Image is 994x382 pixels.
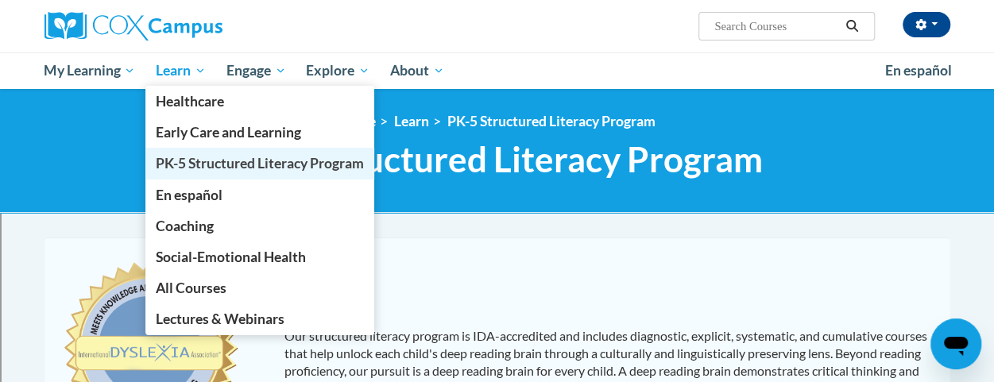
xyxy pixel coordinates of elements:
[6,280,988,295] div: Television/Radio
[156,61,206,80] span: Learn
[6,195,988,209] div: Print
[380,52,454,89] a: About
[6,266,988,280] div: Newspaper
[6,6,332,21] div: Home
[296,52,380,89] a: Explore
[6,80,988,95] div: Delete
[6,309,988,323] div: TODO: put dlg title
[390,61,444,80] span: About
[6,21,147,37] input: Search outlines
[885,62,952,79] span: En español
[394,113,429,129] a: Learn
[156,218,214,234] span: Coaching
[6,209,988,223] div: Add Outline Template
[44,12,331,41] a: Cox Campus
[231,138,763,180] span: PK-5 Structured Literacy Program
[156,187,222,203] span: En español
[145,303,374,334] a: Lectures & Webinars
[6,66,988,80] div: Move To ...
[145,52,216,89] a: Learn
[6,237,988,252] div: Journal
[156,93,224,110] span: Healthcare
[145,179,374,210] a: En español
[6,340,988,354] div: CANCEL
[156,311,284,327] span: Lectures & Webinars
[6,37,988,52] div: Sort A > Z
[6,166,988,180] div: Rename Outline
[145,148,374,179] a: PK-5 Structured Literacy Program
[145,272,374,303] a: All Courses
[145,86,374,117] a: Healthcare
[156,155,364,172] span: PK-5 Structured Literacy Program
[6,252,988,266] div: Magazine
[875,54,962,87] a: En español
[145,241,374,272] a: Social-Emotional Health
[6,295,988,309] div: Visual Art
[156,249,306,265] span: Social-Emotional Health
[6,223,988,237] div: Search for Source
[34,52,146,89] a: My Learning
[713,17,840,36] input: Search Courses
[306,61,369,80] span: Explore
[6,180,988,195] div: Download
[156,280,226,296] span: All Courses
[6,137,988,152] div: Move To ...
[6,109,988,123] div: Sign out
[6,152,988,166] div: Delete
[6,95,988,109] div: Options
[33,52,962,89] div: Main menu
[156,124,301,141] span: Early Care and Learning
[145,210,374,241] a: Coaching
[216,52,296,89] a: Engage
[6,354,988,368] div: ???
[903,12,950,37] button: Account Settings
[930,318,981,369] iframe: Button to launch messaging window
[145,117,374,148] a: Early Care and Learning
[6,52,988,66] div: Sort New > Old
[44,61,135,80] span: My Learning
[840,17,864,36] button: Search
[6,123,988,137] div: Rename
[44,12,222,41] img: Cox Campus
[447,113,656,129] a: PK-5 Structured Literacy Program
[226,61,286,80] span: Engage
